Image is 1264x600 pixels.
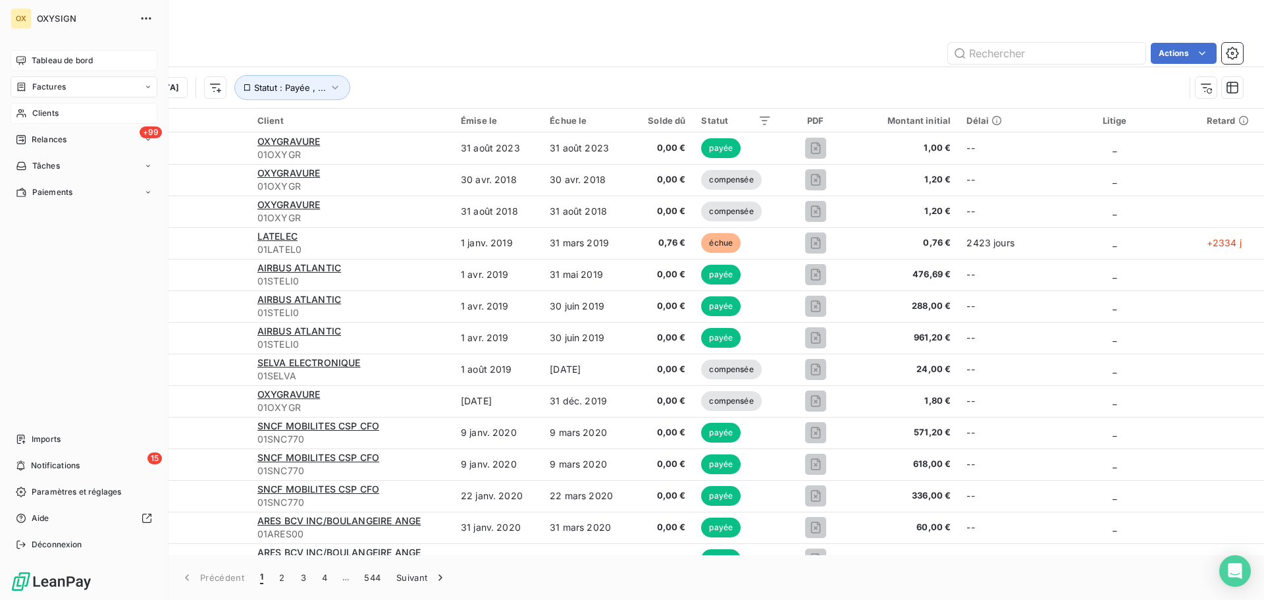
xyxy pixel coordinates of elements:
button: Précédent [172,564,252,591]
span: _ [1113,522,1117,533]
td: 9 janv. 2020 [453,449,542,480]
div: Retard [1207,115,1256,126]
td: [DATE] [453,385,542,417]
td: -- [959,354,1030,385]
span: Paramètres et réglages [32,486,121,498]
input: Rechercher [948,43,1145,64]
span: _ [1113,174,1117,185]
td: 30 avr. 2018 [453,164,542,196]
td: 1 janv. 2019 [453,227,542,259]
span: compensée [701,202,761,221]
span: 571,20 € [860,426,951,439]
div: Échue le [550,115,623,126]
span: _ [1113,364,1117,375]
span: 0,00 € [639,142,685,155]
span: Relances [32,134,66,146]
span: 1,80 € [860,395,951,408]
div: Montant initial [860,115,951,126]
span: _ [1113,269,1117,280]
button: 2 [271,564,292,591]
span: 0,00 € [639,173,685,186]
span: 01SELVA [257,369,445,383]
td: -- [959,417,1030,449]
a: +99Relances [11,129,157,150]
a: Paramètres et réglages [11,481,157,503]
span: 01SNC770 [257,496,445,509]
span: _ [1113,490,1117,501]
span: payée [701,549,741,569]
span: Tableau de bord [32,55,93,67]
span: 0,00 € [639,521,685,534]
td: -- [959,543,1030,575]
span: _ [1113,395,1117,406]
span: _ [1113,300,1117,312]
span: 01ARES00 [257,528,445,541]
span: 15 [147,452,162,464]
span: Statut : Payée , ... [254,82,326,93]
td: -- [959,512,1030,543]
span: payée [701,486,741,506]
span: 01STELI0 [257,306,445,319]
span: _ [1113,553,1117,564]
div: Client [257,115,445,126]
span: payée [701,328,741,348]
button: Suivant [388,564,455,591]
td: -- [959,196,1030,227]
td: 26 mars 2020 [453,543,542,575]
span: 476,69 € [860,268,951,281]
td: 31 août 2023 [542,132,631,164]
td: 1 avr. 2019 [453,259,542,290]
span: ARES BCV INC/BOULANGEIRE ANGE [257,547,421,558]
span: payée [701,518,741,537]
td: 31 mars 2019 [542,227,631,259]
span: Imports [32,433,61,445]
span: 01STELI0 [257,338,445,351]
span: 0,00 € [639,553,685,566]
span: 0,00 € [639,268,685,281]
span: OXYGRAVURE [257,136,321,147]
span: LATELEC [257,231,298,242]
td: [DATE] [542,354,631,385]
span: 0,00 € [639,458,685,471]
td: 9 janv. 2020 [453,417,542,449]
span: 01OXYGR [257,148,445,161]
span: Clients [32,107,59,119]
td: 31 mars 2020 [542,512,631,543]
span: 01SNC770 [257,433,445,446]
span: 0,00 € [639,331,685,344]
span: 01LATEL0 [257,243,445,256]
a: Tableau de bord [11,50,157,71]
td: 1 août 2019 [453,354,542,385]
span: 0,76 € [639,236,685,250]
td: 31 mai 2019 [542,259,631,290]
span: _ [1113,427,1117,438]
span: 0,00 € [639,363,685,376]
span: 961,20 € [860,331,951,344]
span: AIRBUS ATLANTIC [257,325,341,337]
a: Imports [11,429,157,450]
span: compensée [701,170,761,190]
span: 1 [260,571,263,584]
span: Notifications [31,460,80,472]
span: SNCF MOBILITES CSP CFO [257,452,379,463]
a: Tâches [11,155,157,177]
a: Aide [11,508,157,529]
span: 336,00 € [860,489,951,503]
td: 31 janv. 2020 [453,512,542,543]
td: -- [959,480,1030,512]
a: Clients [11,103,157,124]
span: Aide [32,512,49,524]
button: 544 [356,564,388,591]
img: Logo LeanPay [11,571,92,592]
td: 30 juin 2019 [542,322,631,354]
td: 2423 jours [959,227,1030,259]
td: 1 avr. 2019 [453,290,542,322]
span: 100,00 € [860,553,951,566]
span: 01OXYGR [257,401,445,414]
button: Statut : Payée , ... [234,75,350,100]
span: payée [701,423,741,443]
td: 9 mars 2020 [542,449,631,480]
td: 31 août 2023 [453,132,542,164]
span: SNCF MOBILITES CSP CFO [257,420,379,431]
span: 288,00 € [860,300,951,313]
